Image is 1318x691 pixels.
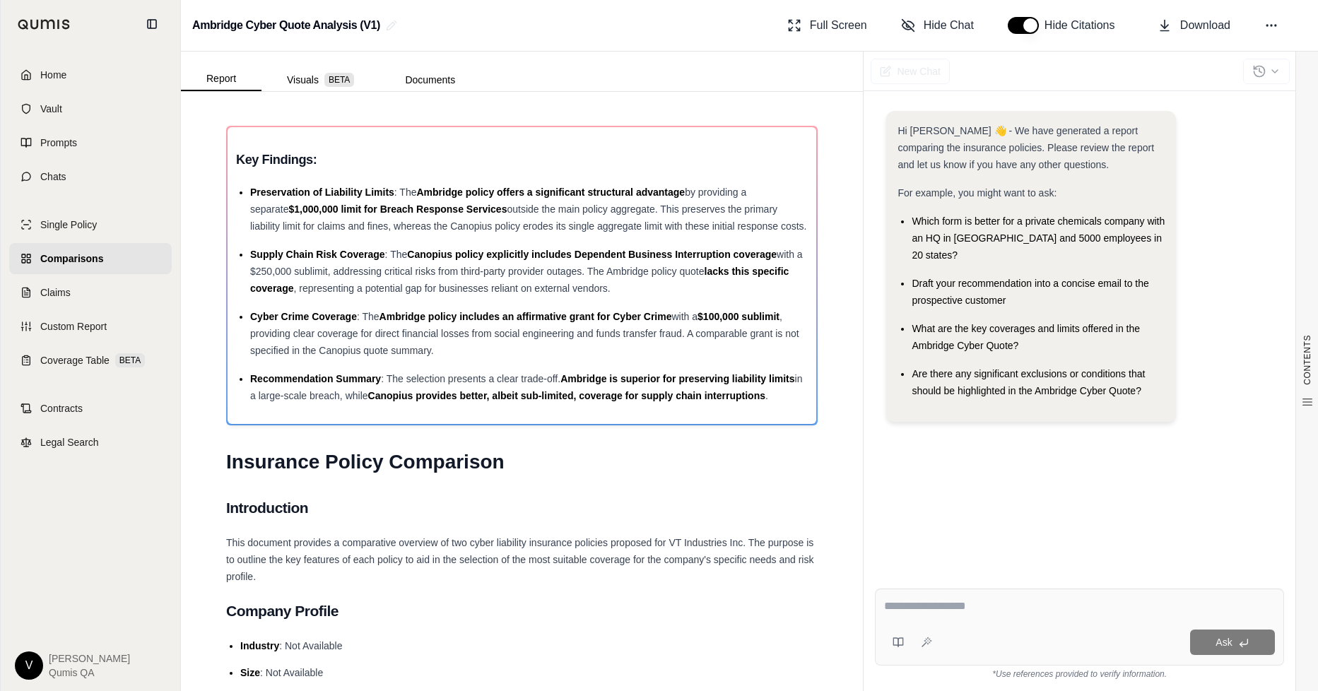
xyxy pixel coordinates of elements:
[49,666,130,680] span: Qumis QA
[226,493,818,523] h2: Introduction
[9,243,172,274] a: Comparisons
[810,17,867,34] span: Full Screen
[261,69,379,91] button: Visuals
[9,345,172,376] a: Coverage TableBETA
[279,640,342,651] span: : Not Available
[9,277,172,308] a: Claims
[15,651,43,680] div: V
[898,125,1154,170] span: Hi [PERSON_NAME] 👋 - We have generated a report comparing the insurance policies. Please review t...
[1190,630,1275,655] button: Ask
[560,373,794,384] span: Ambridge is superior for preserving liability limits
[40,136,77,150] span: Prompts
[250,203,806,232] span: outside the main policy aggregate. This preserves the primary liability limit for claims and fine...
[381,373,560,384] span: : The selection presents a clear trade-off.
[250,373,381,384] span: Recommendation Summary
[407,249,777,260] span: Canopius policy explicitly includes Dependent Business Interruption coverage
[912,323,1140,351] span: What are the key coverages and limits offered in the Ambridge Cyber Quote?
[416,187,685,198] span: Ambridge policy offers a significant structural advantage
[671,311,698,322] span: with a
[379,69,481,91] button: Documents
[9,161,172,192] a: Chats
[875,666,1284,680] div: *Use references provided to verify information.
[912,278,1148,306] span: Draft your recommendation into a concise email to the prospective customer
[40,218,97,232] span: Single Policy
[40,252,103,266] span: Comparisons
[250,187,394,198] span: Preservation of Liability Limits
[226,442,818,482] h1: Insurance Policy Comparison
[385,249,408,260] span: : The
[288,203,507,215] span: $1,000,000 limit for Breach Response Services
[9,427,172,458] a: Legal Search
[9,393,172,424] a: Contracts
[1152,11,1236,40] button: Download
[40,102,62,116] span: Vault
[192,13,380,38] h2: Ambridge Cyber Quote Analysis (V1)
[40,435,99,449] span: Legal Search
[141,13,163,35] button: Collapse sidebar
[357,311,379,322] span: : The
[9,127,172,158] a: Prompts
[765,390,768,401] span: .
[226,596,818,626] h2: Company Profile
[1180,17,1230,34] span: Download
[250,249,385,260] span: Supply Chain Risk Coverage
[9,209,172,240] a: Single Policy
[394,187,417,198] span: : The
[924,17,974,34] span: Hide Chat
[18,19,71,30] img: Qumis Logo
[40,170,66,184] span: Chats
[250,311,799,356] span: , providing clear coverage for direct financial losses from social engineering and funds transfer...
[698,311,779,322] span: $100,000 sublimit
[40,285,71,300] span: Claims
[40,401,83,415] span: Contracts
[40,68,66,82] span: Home
[40,319,107,333] span: Custom Report
[240,667,260,678] span: Size
[9,93,172,124] a: Vault
[1045,17,1124,34] span: Hide Citations
[1302,335,1313,385] span: CONTENTS
[293,283,610,294] span: , representing a potential gap for businesses reliant on external vendors.
[250,311,357,322] span: Cyber Crime Coverage
[895,11,979,40] button: Hide Chat
[9,311,172,342] a: Custom Report
[379,311,672,322] span: Ambridge policy includes an affirmative grant for Cyber Crime
[236,147,808,172] h3: Key Findings:
[49,651,130,666] span: [PERSON_NAME]
[250,249,803,277] span: with a $250,000 sublimit, addressing critical risks from third-party provider outages. The Ambrid...
[782,11,873,40] button: Full Screen
[115,353,145,367] span: BETA
[9,59,172,90] a: Home
[40,353,110,367] span: Coverage Table
[260,667,323,678] span: : Not Available
[324,73,354,87] span: BETA
[368,390,765,401] span: Canopius provides better, albeit sub-limited, coverage for supply chain interruptions
[240,640,279,651] span: Industry
[181,67,261,91] button: Report
[912,215,1165,261] span: Which form is better for a private chemicals company with an HQ in [GEOGRAPHIC_DATA] and 5000 emp...
[912,368,1145,396] span: Are there any significant exclusions or conditions that should be highlighted in the Ambridge Cyb...
[1216,637,1232,648] span: Ask
[898,187,1057,199] span: For example, you might want to ask:
[226,537,813,582] span: This document provides a comparative overview of two cyber liability insurance policies proposed ...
